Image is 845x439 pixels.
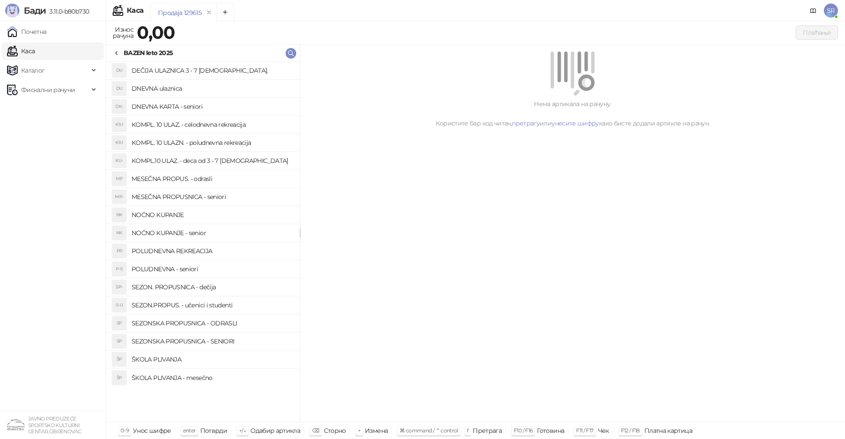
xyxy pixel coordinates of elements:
span: ⌘ command / ⌃ control [400,427,458,434]
div: K1U [112,136,126,150]
span: F10 / F16 [514,427,533,434]
span: Каталог [21,62,45,79]
h4: KOMPL. 10 ULAZN. - poludnevna rekreacija [132,136,293,150]
img: Logo [5,4,19,18]
h4: DNEVNA KARTA - seniori [132,100,293,114]
div: MP [112,172,126,186]
div: ŠP [112,371,126,385]
div: DK- [112,100,126,114]
div: K1U [112,118,126,132]
span: 3.11.0-b80b730 [46,7,89,15]
div: SP [112,334,126,348]
span: Фискални рачуни [21,81,75,99]
a: унесите шифру [551,119,599,127]
a: Каса [7,42,35,60]
h4: NOĆNO KUPANJE - senior [132,226,293,240]
div: Сторно [324,425,346,436]
div: SP- [112,280,126,294]
div: NK [112,226,126,240]
div: Одабир артикла [250,425,300,436]
div: Нема артикала на рачуну. Користите бар код читач, или како бисте додали артикле на рачун. [311,99,834,128]
span: 0-9 [121,427,129,434]
h4: SEZON. PROPUSNICA - dečija [132,280,293,294]
h4: SEZONSKA PROPUSNICA - ODRASLI [132,316,293,330]
span: F12 / F18 [621,427,640,434]
div: DU [112,81,126,96]
h4: DNEVNA ulaznica [132,81,293,96]
span: ↑/↓ [239,427,246,434]
h4: POLUDNEVNA REKREACIJA [132,244,293,258]
div: MP- [112,190,126,204]
h4: DEČIJA ULAZNICA 3 - 7 [DEMOGRAPHIC_DATA]. [132,63,293,77]
span: + [358,427,360,434]
div: Износ рачуна [111,24,135,41]
h4: ŠKOLA PLIVANJA [132,352,293,366]
a: Документација [806,4,820,18]
h4: KOMPL.10 ULAZ. - deca od 3 - 7 [DEMOGRAPHIC_DATA] [132,154,293,168]
div: Претрага [473,425,502,436]
img: 64x64-companyLogo-4a28e1f8-f217-46d7-badd-69a834a81aaf.png [7,416,25,434]
div: KU- [112,154,126,168]
div: Платна картица [644,425,692,436]
h4: POLUDNEVNA - seniori [132,262,293,276]
div: PR [112,244,126,258]
h4: MESEČNA PROPUS. - odrasli [132,172,293,186]
div: ŠP [112,352,126,366]
span: SR [824,4,838,18]
div: P-S [112,262,126,276]
span: f [467,427,468,434]
div: BAZEN leto 2025 [124,48,173,58]
h4: SEZON.PROPUS. - učenici i studenti [132,298,293,312]
div: Чек [598,425,609,436]
h4: SEZONSKA PROPUSNICA - SENIORI [132,334,293,348]
div: Измена [365,425,388,436]
div: Унос шифре [133,425,171,436]
h4: ŠKOLA PLIVANJA - mesečno [132,371,293,385]
h4: NOĆNO KUPANJE [132,208,293,222]
span: Бади [24,5,46,16]
a: Почетна [7,23,47,41]
div: grid [106,62,300,422]
button: remove [203,9,215,16]
button: Плаћање [796,26,838,40]
div: NK [112,208,126,222]
h4: KOMPL. 10 ULAZ. - celodnevna rekreacija [132,118,293,132]
div: SP [112,316,126,330]
div: Каса [127,7,143,14]
button: Add tab [217,4,234,21]
div: S-U [112,298,126,312]
div: Потврди [200,425,228,436]
h4: MESEČNA PROPUSNICA - seniori [132,190,293,204]
div: DU [112,63,126,77]
span: F11 / F17 [576,427,593,434]
small: JAVNO PREDUZEĆE SPORTSKO KULTURNI CENTAR, OBRENOVAC [28,416,81,435]
span: ⌫ [312,427,319,434]
div: Готовина [537,425,564,436]
span: enter [183,427,196,434]
div: Продаја 129615 [158,8,202,18]
strong: 0,00 [137,22,175,43]
a: претрагу [512,119,540,127]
